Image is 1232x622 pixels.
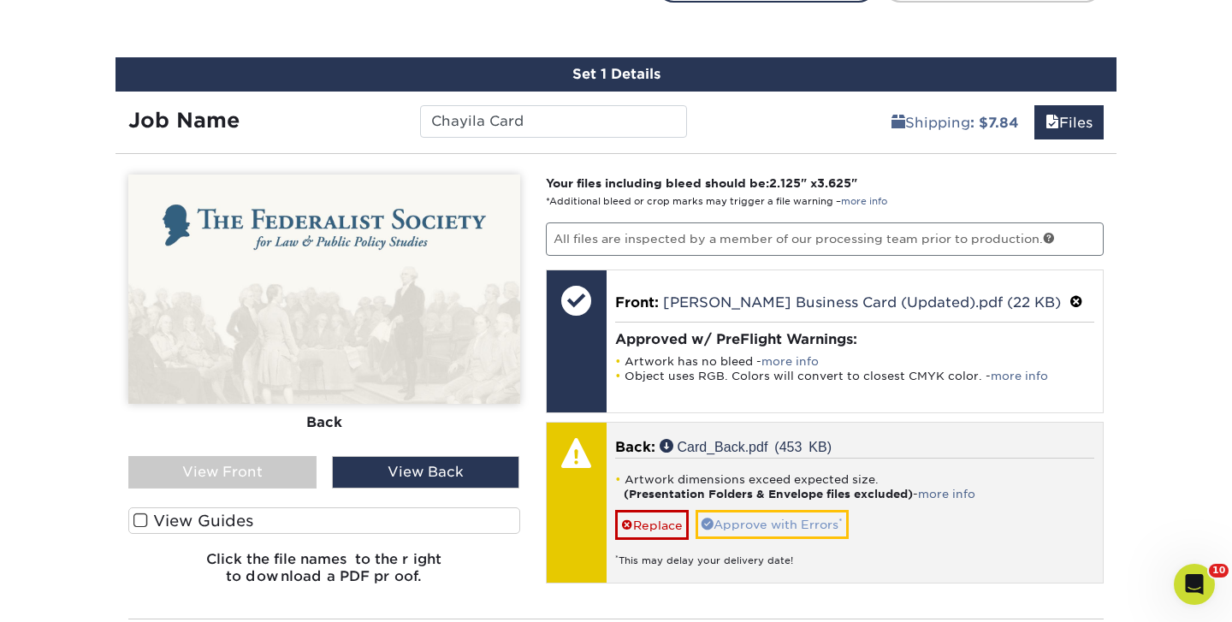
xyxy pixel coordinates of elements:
[128,551,520,597] h6: Click the file names to the right to download a PDF proof.
[696,510,849,539] a: Approve with Errors*
[880,105,1030,139] a: Shipping: $7.84
[128,456,317,489] div: View Front
[615,540,1095,568] div: This may delay your delivery date!
[128,108,240,133] strong: Job Name
[841,196,887,207] a: more info
[970,115,1019,131] b: : $7.84
[663,294,1061,311] a: [PERSON_NAME] Business Card (Updated).pdf (22 KB)
[546,222,1105,255] p: All files are inspected by a member of our processing team prior to production.
[660,439,832,453] a: Card_Back.pdf (453 KB)
[918,488,975,501] a: more info
[332,456,520,489] div: View Back
[891,115,905,131] span: shipping
[615,472,1095,501] li: Artwork dimensions exceed expected size. -
[1209,564,1229,578] span: 10
[1034,105,1104,139] a: Files
[615,439,655,455] span: Back:
[128,403,520,441] div: Back
[769,176,801,190] span: 2.125
[615,369,1095,383] li: Object uses RGB. Colors will convert to closest CMYK color. -
[615,354,1095,369] li: Artwork has no bleed -
[615,331,1095,347] h4: Approved w/ PreFlight Warnings:
[546,176,857,190] strong: Your files including bleed should be: " x "
[761,355,819,368] a: more info
[546,196,887,207] small: *Additional bleed or crop marks may trigger a file warning –
[991,370,1048,382] a: more info
[1174,564,1215,605] iframe: Intercom live chat
[115,57,1116,92] div: Set 1 Details
[128,507,520,534] label: View Guides
[615,510,689,540] a: Replace
[624,488,913,501] strong: (Presentation Folders & Envelope files excluded)
[420,105,686,138] input: Enter a job name
[615,294,659,311] span: Front:
[1045,115,1059,131] span: files
[817,176,851,190] span: 3.625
